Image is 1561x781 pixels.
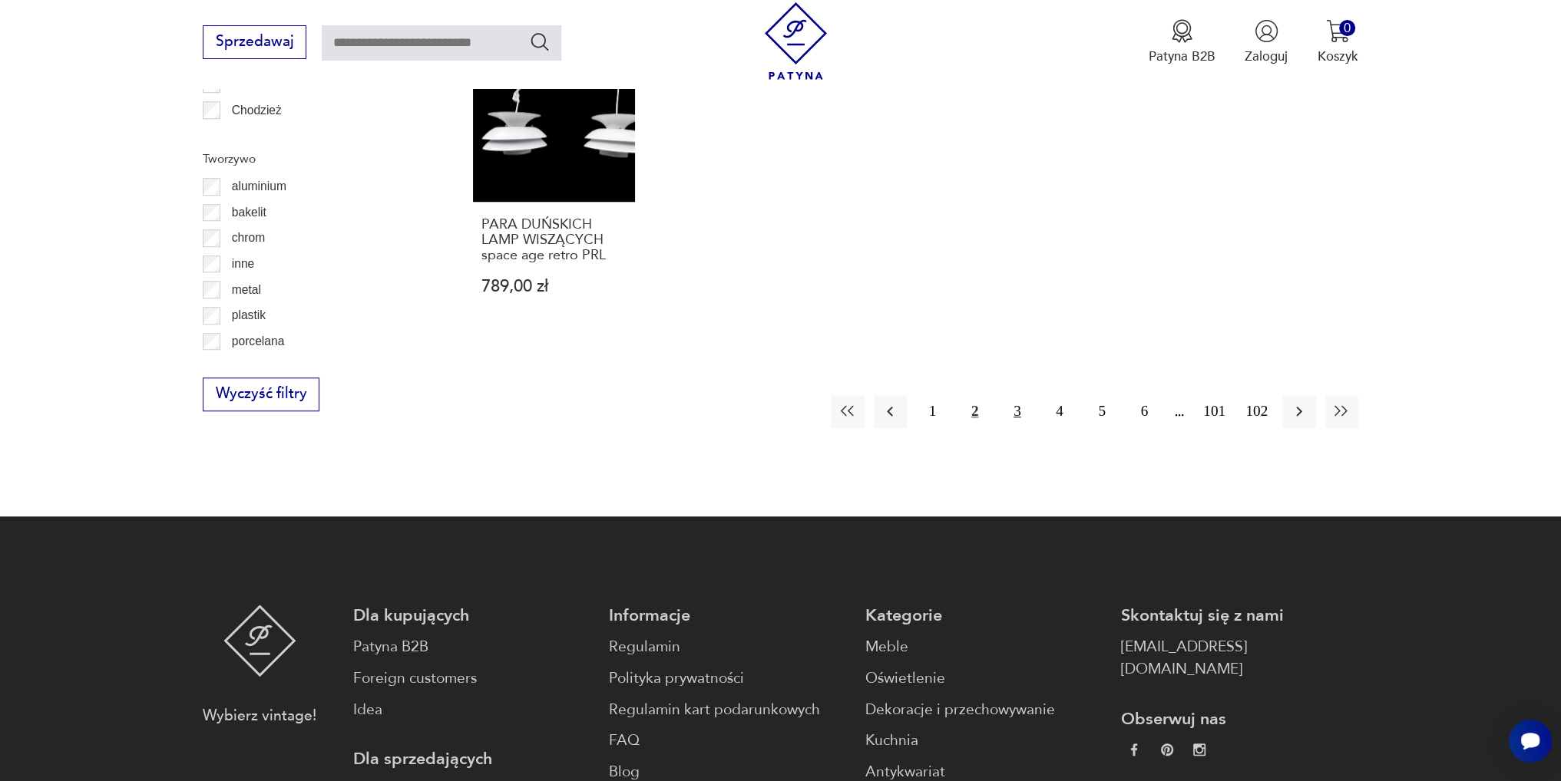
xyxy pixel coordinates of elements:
[865,605,1103,627] p: Kategorie
[609,699,846,721] a: Regulamin kart podarunkowych
[1245,48,1288,65] p: Zaloguj
[609,605,846,627] p: Informacje
[1128,743,1140,756] img: da9060093f698e4c3cedc1453eec5031.webp
[1121,605,1358,627] p: Skontaktuj się z nami
[1245,19,1288,65] button: Zaloguj
[916,395,949,428] button: 1
[1318,48,1358,65] p: Koszyk
[1326,19,1350,43] img: Ikona koszyka
[1509,720,1552,763] iframe: Smartsupp widget button
[232,357,270,377] p: porcelit
[232,228,265,248] p: chrom
[353,636,590,658] a: Patyna B2B
[203,25,306,59] button: Sprzedawaj
[1255,19,1278,43] img: Ikonka użytkownika
[609,667,846,690] a: Polityka prywatności
[203,377,319,411] button: Wyczyść filtry
[1240,395,1273,428] button: 102
[958,395,991,428] button: 2
[1339,20,1355,36] div: 0
[609,636,846,658] a: Regulamin
[223,605,296,677] img: Patyna - sklep z meblami i dekoracjami vintage
[1161,743,1173,756] img: 37d27d81a828e637adc9f9cb2e3d3a8a.webp
[481,278,627,295] p: 789,00 zł
[1318,19,1358,65] button: 0Koszyk
[203,37,306,49] a: Sprzedawaj
[757,2,835,80] img: Patyna - sklep z meblami i dekoracjami vintage
[865,730,1103,752] a: Kuchnia
[1121,708,1358,730] p: Obserwuj nas
[232,305,266,325] p: plastik
[1043,395,1076,428] button: 4
[1198,395,1231,428] button: 101
[203,149,428,169] p: Tworzywo
[232,176,286,196] p: aluminium
[1121,636,1358,680] a: [EMAIL_ADDRESS][DOMAIN_NAME]
[232,331,285,351] p: porcelana
[1170,19,1194,43] img: Ikona medalu
[1086,395,1119,428] button: 5
[353,605,590,627] p: Dla kupujących
[353,748,590,770] p: Dla sprzedających
[529,31,551,53] button: Szukaj
[609,730,846,752] a: FAQ
[353,667,590,690] a: Foreign customers
[481,217,627,264] h3: PARA DUŃSKICH LAMP WISZĄCYCH space age retro PRL
[1193,743,1205,756] img: c2fd9cf7f39615d9d6839a72ae8e59e5.webp
[232,203,266,222] p: bakelit
[865,667,1103,690] a: Oświetlenie
[1149,19,1215,65] a: Ikona medaluPatyna B2B
[203,705,316,727] p: Wybierz vintage!
[473,40,635,331] a: PARA DUŃSKICH LAMP WISZĄCYCH space age retro PRLPARA DUŃSKICH LAMP WISZĄCYCH space age retro PRL7...
[1149,19,1215,65] button: Patyna B2B
[865,699,1103,721] a: Dekoracje i przechowywanie
[865,636,1103,658] a: Meble
[353,699,590,721] a: Idea
[1128,395,1161,428] button: 6
[232,126,278,146] p: Ćmielów
[232,101,282,120] p: Chodzież
[232,280,261,300] p: metal
[232,254,254,274] p: inne
[1000,395,1034,428] button: 3
[1149,48,1215,65] p: Patyna B2B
